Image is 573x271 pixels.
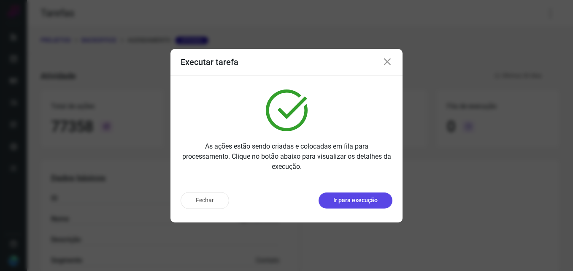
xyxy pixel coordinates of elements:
button: Ir para execução [319,192,392,209]
h3: Executar tarefa [181,57,238,67]
button: Fechar [181,192,229,209]
img: verified.svg [266,89,308,131]
p: As ações estão sendo criadas e colocadas em fila para processamento. Clique no botão abaixo para ... [181,141,392,172]
p: Ir para execução [333,196,378,205]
